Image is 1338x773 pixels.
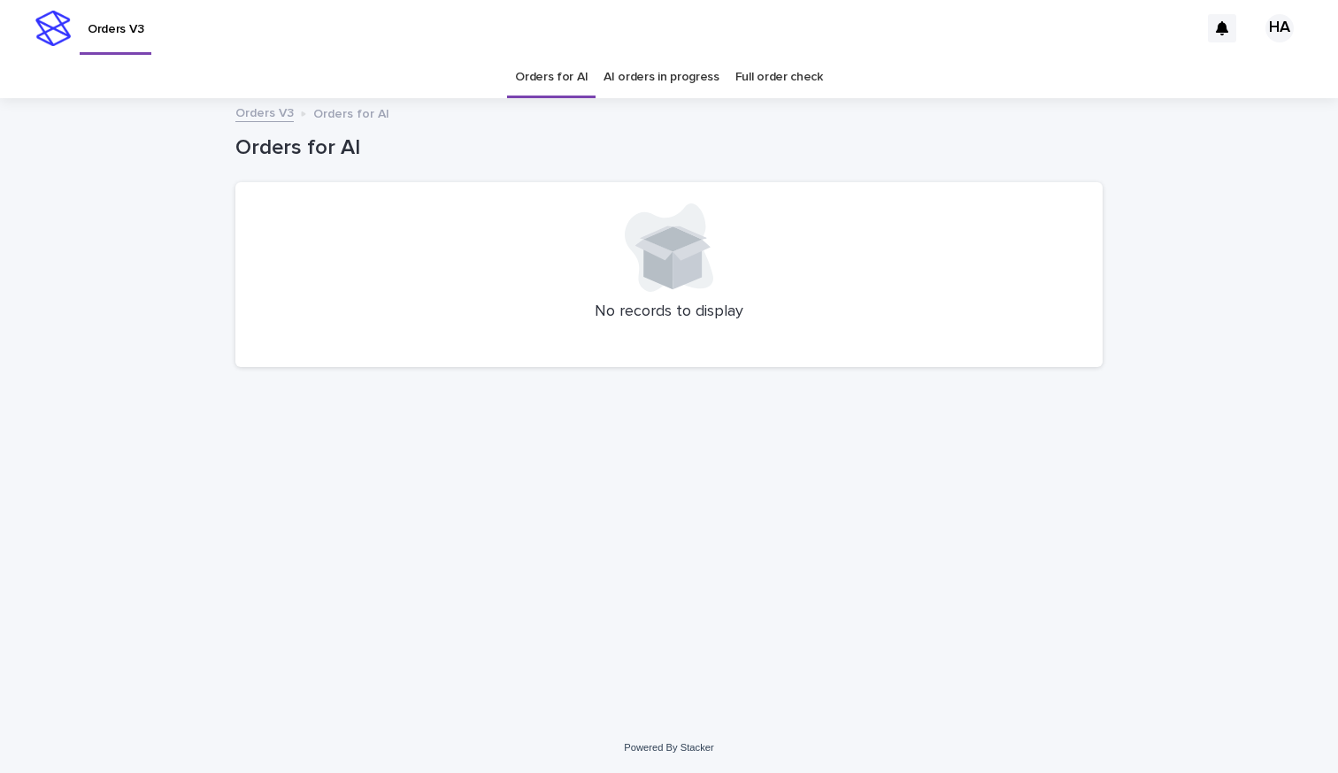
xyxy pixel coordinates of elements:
div: HA [1265,14,1294,42]
p: Orders for AI [313,103,389,122]
a: AI orders in progress [604,57,719,98]
h1: Orders for AI [235,135,1103,161]
img: stacker-logo-s-only.png [35,11,71,46]
p: No records to display [257,302,1081,322]
a: Full order check [735,57,823,98]
a: Orders V3 [235,102,294,122]
a: Powered By Stacker [624,742,713,753]
a: Orders for AI [515,57,588,98]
